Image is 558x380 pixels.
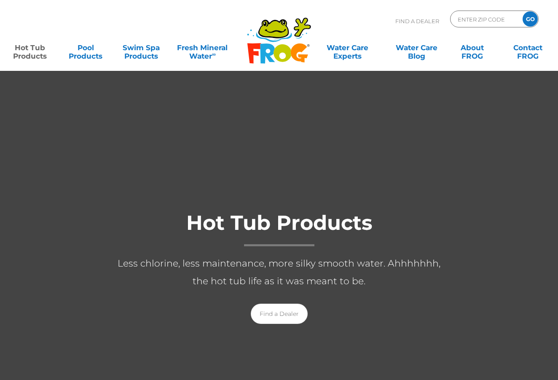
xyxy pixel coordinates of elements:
input: Zip Code Form [457,13,514,25]
a: Swim SpaProducts [120,39,163,56]
a: Hot TubProducts [8,39,52,56]
a: PoolProducts [64,39,107,56]
a: Water CareBlog [395,39,438,56]
p: Find A Dealer [395,11,439,32]
a: Find a Dealer [251,304,308,324]
a: Fresh MineralWater∞ [175,39,229,56]
a: ContactFROG [506,39,550,56]
sup: ∞ [212,51,216,57]
a: Water CareExperts [312,39,383,56]
input: GO [523,11,538,27]
h1: Hot Tub Products [110,212,448,246]
p: Less chlorine, less maintenance, more silky smooth water. Ahhhhhhh, the hot tub life as it was me... [110,255,448,290]
a: AboutFROG [451,39,494,56]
